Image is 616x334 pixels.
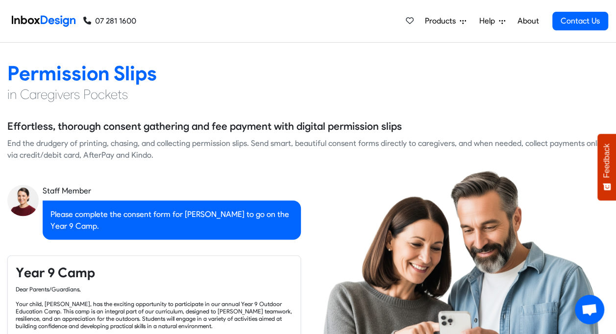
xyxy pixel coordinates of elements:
[43,200,301,239] div: Please complete the consent form for [PERSON_NAME] to go on the Year 9 Camp.
[597,134,616,200] button: Feedback - Show survey
[43,185,301,196] div: Staff Member
[7,185,39,216] img: staff_avatar.png
[425,15,460,27] span: Products
[602,143,611,178] span: Feedback
[83,15,136,27] a: 07 281 1600
[7,61,609,86] h2: Permission Slips
[552,12,608,30] a: Contact Us
[16,263,293,281] h4: Year 9 Camp
[515,11,542,31] a: About
[7,86,609,103] h4: in Caregivers Pockets
[7,119,402,134] h5: Effortless, thorough consent gathering and fee payment with digital permission slips
[16,285,293,329] div: Dear Parents/Guardians, Your child, [PERSON_NAME], has the exciting opportunity to participate in...
[421,11,470,31] a: Products
[475,11,509,31] a: Help
[479,15,499,27] span: Help
[575,295,604,324] a: Open chat
[7,138,609,161] div: End the drudgery of printing, chasing, and collecting permission slips. Send smart, beautiful con...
